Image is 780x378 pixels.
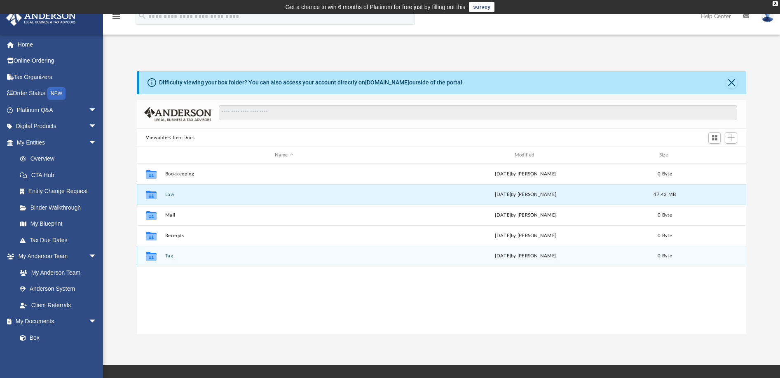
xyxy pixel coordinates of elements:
[407,152,645,159] div: Modified
[12,329,101,346] a: Box
[159,78,464,87] div: Difficulty viewing your box folder? You can also access your account directly on outside of the p...
[658,233,672,238] span: 0 Byte
[407,212,645,219] div: [DATE] by [PERSON_NAME]
[407,191,645,198] div: [DATE] by [PERSON_NAME]
[6,53,109,69] a: Online Ordering
[6,313,105,330] a: My Documentsarrow_drop_down
[146,134,194,142] button: Viewable-ClientDocs
[773,1,778,6] div: close
[12,281,105,297] a: Anderson System
[165,192,403,197] button: Law
[12,346,105,362] a: Meeting Minutes
[12,167,109,183] a: CTA Hub
[165,212,403,218] button: Mail
[708,132,721,144] button: Switch to Grid View
[138,11,147,20] i: search
[165,171,403,177] button: Bookkeeping
[111,16,121,21] a: menu
[89,118,105,135] span: arrow_drop_down
[6,85,109,102] a: Order StatusNEW
[89,313,105,330] span: arrow_drop_down
[165,254,403,259] button: Tax
[658,172,672,176] span: 0 Byte
[6,134,109,151] a: My Entitiesarrow_drop_down
[89,248,105,265] span: arrow_drop_down
[12,297,105,313] a: Client Referrals
[658,213,672,217] span: 0 Byte
[726,77,738,89] button: Close
[654,192,676,197] span: 47.43 MB
[407,232,645,240] div: [DATE] by [PERSON_NAME]
[658,254,672,258] span: 0 Byte
[12,232,109,248] a: Tax Due Dates
[89,102,105,119] span: arrow_drop_down
[761,10,774,22] img: User Pic
[725,132,737,144] button: Add
[6,118,109,135] a: Digital Productsarrow_drop_down
[165,233,403,238] button: Receipts
[12,183,109,200] a: Entity Change Request
[286,2,466,12] div: Get a chance to win 6 months of Platinum for free just by filling out this
[365,79,409,86] a: [DOMAIN_NAME]
[649,152,682,159] div: Size
[141,152,161,159] div: id
[6,102,109,118] a: Platinum Q&Aarrow_drop_down
[407,252,645,260] div: [DATE] by [PERSON_NAME]
[4,10,78,26] img: Anderson Advisors Platinum Portal
[6,69,109,85] a: Tax Organizers
[12,216,105,232] a: My Blueprint
[12,151,109,167] a: Overview
[111,12,121,21] i: menu
[219,105,737,121] input: Search files and folders
[12,264,101,281] a: My Anderson Team
[6,36,109,53] a: Home
[137,163,746,334] div: grid
[89,134,105,151] span: arrow_drop_down
[407,170,645,178] div: [DATE] by [PERSON_NAME]
[47,87,66,100] div: NEW
[12,199,109,216] a: Binder Walkthrough
[685,152,743,159] div: id
[165,152,403,159] div: Name
[6,248,105,265] a: My Anderson Teamarrow_drop_down
[469,2,494,12] a: survey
